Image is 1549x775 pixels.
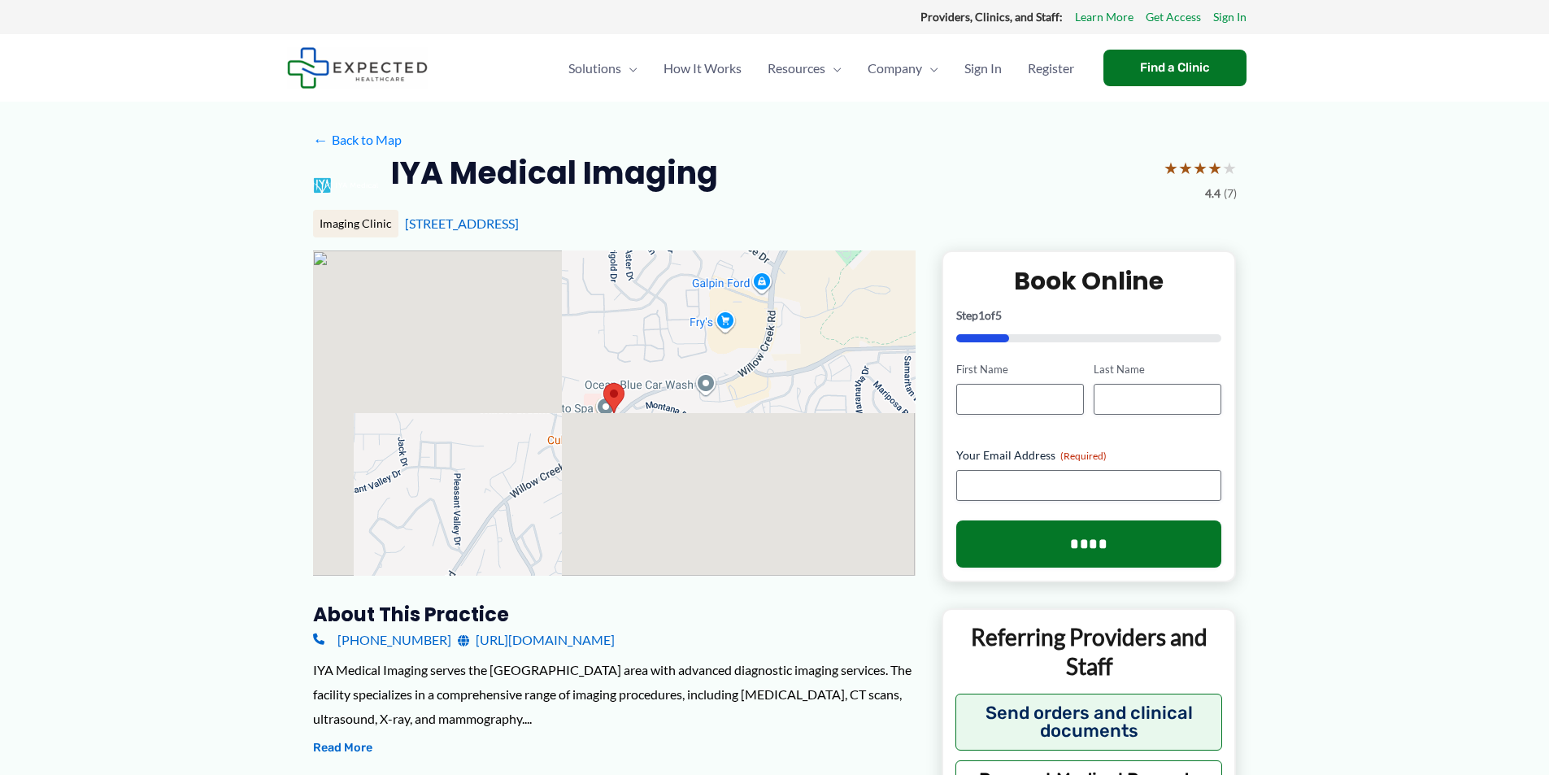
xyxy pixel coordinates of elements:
p: Step of [956,310,1222,321]
a: Sign In [1213,7,1247,28]
a: ResourcesMenu Toggle [755,40,855,97]
a: Find a Clinic [1103,50,1247,86]
div: Imaging Clinic [313,210,398,237]
h2: IYA Medical Imaging [391,153,718,193]
span: Menu Toggle [825,40,842,97]
label: Your Email Address [956,447,1222,464]
span: Menu Toggle [922,40,938,97]
span: Menu Toggle [621,40,637,97]
span: ★ [1222,153,1237,183]
label: Last Name [1094,362,1221,377]
strong: Providers, Clinics, and Staff: [920,10,1063,24]
span: ★ [1193,153,1207,183]
a: Sign In [951,40,1015,97]
span: Register [1028,40,1074,97]
span: ★ [1178,153,1193,183]
button: Send orders and clinical documents [955,694,1223,751]
span: 1 [978,308,985,322]
span: 4.4 [1205,183,1220,204]
a: Get Access [1146,7,1201,28]
a: Register [1015,40,1087,97]
h2: Book Online [956,265,1222,297]
span: (7) [1224,183,1237,204]
span: (Required) [1060,450,1107,462]
span: How It Works [664,40,742,97]
span: Company [868,40,922,97]
a: How It Works [650,40,755,97]
a: CompanyMenu Toggle [855,40,951,97]
span: Sign In [964,40,1002,97]
a: SolutionsMenu Toggle [555,40,650,97]
span: Resources [768,40,825,97]
div: IYA Medical Imaging serves the [GEOGRAPHIC_DATA] area with advanced diagnostic imaging services. ... [313,658,916,730]
h3: About this practice [313,602,916,627]
img: Expected Healthcare Logo - side, dark font, small [287,47,428,89]
span: Solutions [568,40,621,97]
label: First Name [956,362,1084,377]
span: ★ [1207,153,1222,183]
p: Referring Providers and Staff [955,622,1223,681]
a: ←Back to Map [313,128,402,152]
a: [PHONE_NUMBER] [313,628,451,652]
a: [URL][DOMAIN_NAME] [458,628,615,652]
a: Learn More [1075,7,1133,28]
span: ★ [1164,153,1178,183]
span: ← [313,132,329,147]
a: [STREET_ADDRESS] [405,216,519,231]
span: 5 [995,308,1002,322]
nav: Primary Site Navigation [555,40,1087,97]
button: Read More [313,738,372,758]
